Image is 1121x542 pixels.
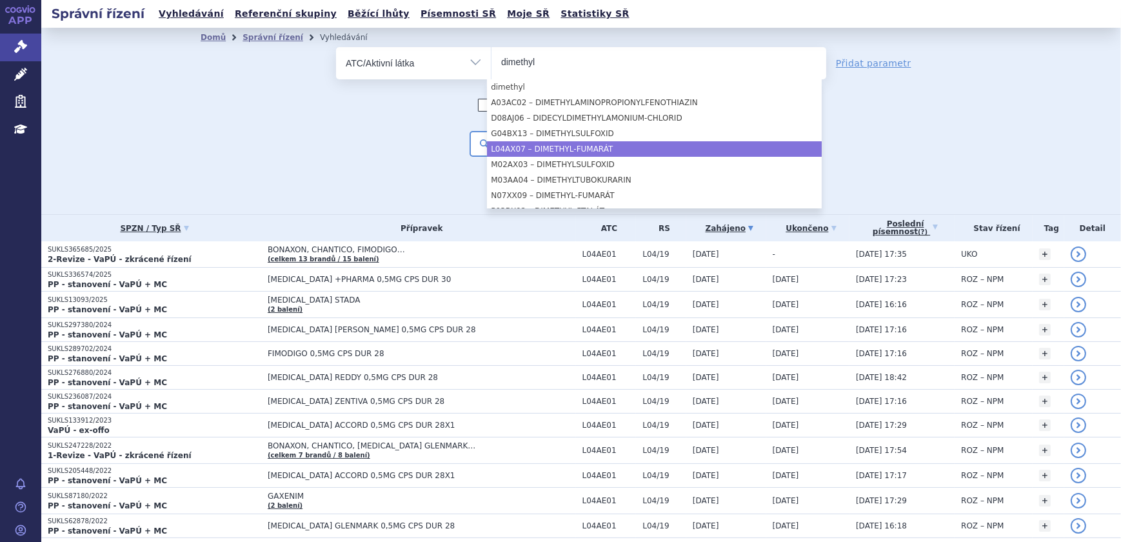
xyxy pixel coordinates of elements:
span: [DATE] 16:18 [856,521,907,530]
span: [DATE] 17:16 [856,397,907,406]
a: detail [1071,468,1086,483]
span: L04/19 [642,471,686,480]
a: + [1039,445,1051,456]
strong: PP - stanovení - VaPÚ + MC [48,402,167,411]
span: ROZ – NPM [961,521,1004,530]
span: [DATE] [693,446,719,455]
span: [MEDICAL_DATA] GLENMARK 0,5MG CPS DUR 28 [268,521,576,530]
span: L04AE01 [582,446,637,455]
span: BONAXON, CHANTICO, FIMODIGO… [268,245,576,254]
span: [MEDICAL_DATA] [PERSON_NAME] 0,5MG CPS DUR 28 [268,325,576,334]
span: [DATE] [773,349,799,358]
span: L04/19 [642,349,686,358]
span: ROZ – NPM [961,397,1004,406]
span: L04/19 [642,325,686,334]
span: [DATE] [693,275,719,284]
a: (2 balení) [268,306,303,313]
span: [DATE] [773,325,799,334]
a: (2 balení) [268,502,303,509]
a: detail [1071,394,1086,409]
p: SUKLS365685/2025 [48,245,261,254]
span: [DATE] [773,300,799,309]
span: [DATE] 16:16 [856,300,907,309]
span: L04AE01 [582,349,637,358]
a: detail [1071,370,1086,385]
abbr: (?) [918,228,928,236]
strong: 2-Revize - VaPÚ - zkrácené řízení [48,255,192,264]
th: Stav řízení [955,215,1033,241]
span: ROZ – NPM [961,373,1004,382]
span: ROZ – NPM [961,446,1004,455]
th: Detail [1064,215,1121,241]
span: [DATE] [773,521,799,530]
span: [MEDICAL_DATA] STADA [268,296,576,305]
span: [DATE] [773,275,799,284]
span: [DATE] [693,397,719,406]
span: [DATE] [773,421,799,430]
strong: PP - stanovení - VaPÚ + MC [48,354,167,363]
li: M02AX03 – DIMETHYLSULFOXID [487,157,822,172]
span: [DATE] [693,250,719,259]
span: GAXENIM [268,492,576,501]
span: L04/19 [642,373,686,382]
span: L04/19 [642,521,686,530]
a: Statistiky SŘ [557,5,633,23]
span: L04/19 [642,397,686,406]
span: [DATE] [693,300,719,309]
li: M03AA04 – DIMETHYLTUBOKURARIN [487,172,822,188]
span: [MEDICAL_DATA] ACCORD 0,5MG CPS DUR 28X1 [268,471,576,480]
p: SUKLS247228/2022 [48,441,261,450]
a: + [1039,324,1051,336]
span: [MEDICAL_DATA] ZENTIVA 0,5MG CPS DUR 28 [268,397,576,406]
li: G04BX13 – DIMETHYLSULFOXID [487,126,822,141]
span: ROZ – NPM [961,325,1004,334]
span: [DATE] [693,471,719,480]
a: + [1039,419,1051,431]
p: SUKLS336574/2025 [48,270,261,279]
a: (celkem 13 brandů / 15 balení) [268,256,379,263]
span: [DATE] 17:16 [856,349,907,358]
span: L04/19 [642,250,686,259]
a: detail [1071,518,1086,534]
span: [DATE] 17:17 [856,471,907,480]
span: L04AE01 [582,421,637,430]
span: UKO [961,250,977,259]
span: ROZ – NPM [961,300,1004,309]
p: SUKLS13093/2025 [48,296,261,305]
li: N07XX09 – DIMETHYL-FUMARÁT [487,188,822,203]
span: [DATE] [773,471,799,480]
strong: 1-Revize - VaPÚ - zkrácené řízení [48,451,192,460]
a: Referenční skupiny [231,5,341,23]
button: Hledat [470,131,542,157]
p: SUKLS276880/2024 [48,368,261,377]
span: [DATE] [773,446,799,455]
a: Písemnosti SŘ [417,5,500,23]
strong: PP - stanovení - VaPÚ + MC [48,330,167,339]
strong: PP - stanovení - VaPÚ + MC [48,378,167,387]
a: + [1039,372,1051,383]
a: + [1039,274,1051,285]
a: detail [1071,443,1086,458]
li: L04AX07 – DIMETHYL-FUMARÁT [487,141,822,157]
span: Nalezeno 34 správních řízení [486,176,676,192]
a: detail [1071,246,1086,262]
span: L04AE01 [582,373,637,382]
p: SUKLS133912/2023 [48,416,261,425]
a: + [1039,396,1051,407]
span: ROZ – NPM [961,349,1004,358]
a: SPZN / Typ SŘ [48,219,261,237]
span: ROZ – NPM [961,421,1004,430]
span: [DATE] [693,349,719,358]
span: [DATE] 17:29 [856,421,907,430]
span: L04/19 [642,300,686,309]
span: L04/19 [642,496,686,505]
strong: VaPÚ - ex-offo [48,426,110,435]
span: [DATE] [773,373,799,382]
th: Přípravek [261,215,576,241]
span: L04AE01 [582,471,637,480]
a: detail [1071,493,1086,508]
a: + [1039,348,1051,359]
span: FIMODIGO 0,5MG CPS DUR 28 [268,349,576,358]
p: SUKLS205448/2022 [48,467,261,476]
a: (celkem 7 brandů / 8 balení) [268,452,370,459]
